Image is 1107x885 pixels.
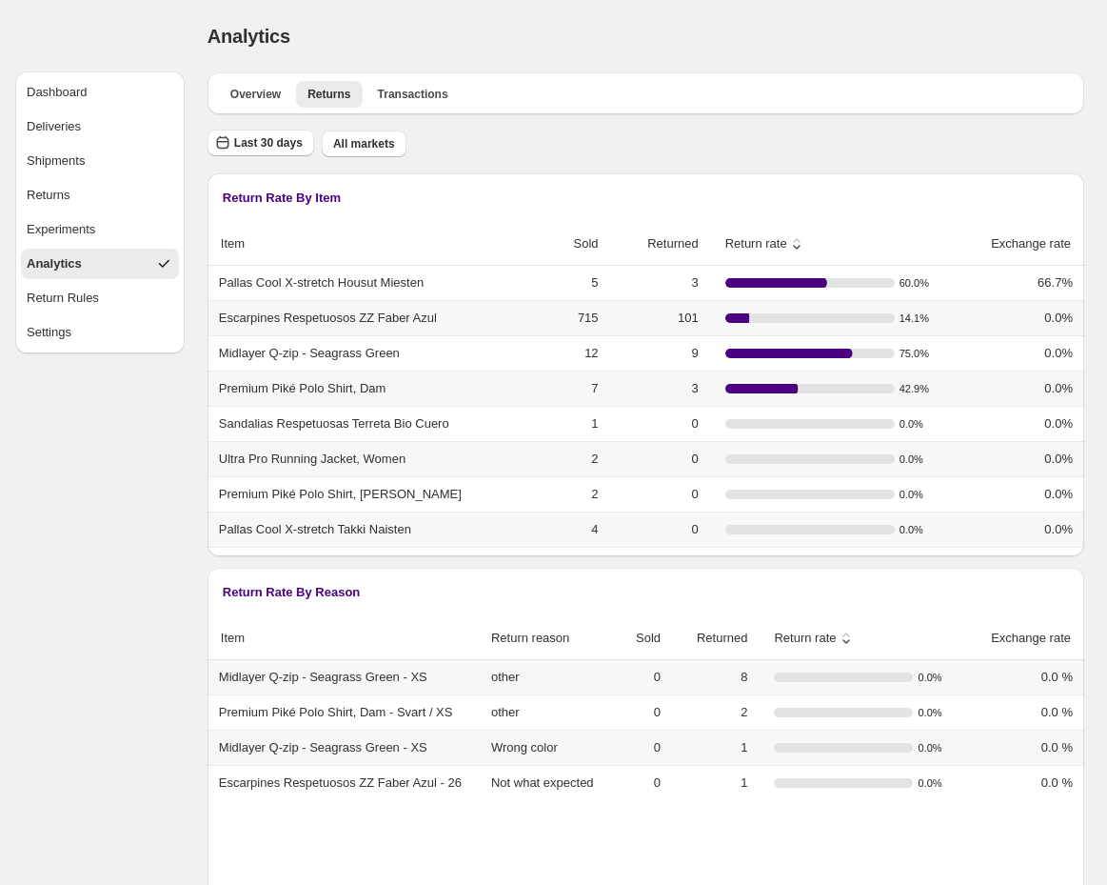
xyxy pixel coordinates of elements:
[219,774,462,793] span: Escarpines Respetuosos ZZ Faber Azul - 26
[218,620,267,656] button: Item
[223,583,1069,602] h3: Return Rate By Reason
[604,476,704,512] td: 0
[536,476,603,512] td: 2
[491,668,602,687] span: other
[604,512,704,547] td: 0
[675,620,750,656] button: Returned
[899,309,949,328] span: 14.1 %
[899,555,949,574] span: 0.0 %
[614,620,663,656] button: Sold
[491,774,602,793] span: Not what expected
[958,694,1084,730] td: 0.0 %
[604,441,704,476] td: 0
[21,214,179,245] button: Experiments
[21,146,179,176] button: Shipments
[21,180,179,211] button: Returns
[899,273,949,292] span: 60.0 %
[939,371,1084,406] td: 0.0%
[223,189,1069,208] h3: Return Rate By Item
[27,186,70,205] div: Returns
[219,668,427,687] span: Midlayer Q-zip - Seagrass Green - XS
[27,117,81,136] div: Deliveries
[21,249,179,279] button: Analytics
[918,774,967,793] span: 0.0 %
[939,441,1084,476] td: 0.0%
[208,130,314,156] button: Last 30 days
[219,555,405,574] span: [PERSON_NAME] Kenkä Naisten
[219,485,462,504] span: Premium Piké Polo Shirt, [PERSON_NAME]
[939,300,1084,335] td: 0.0%
[27,323,71,342] div: Settings
[219,273,424,292] span: Pallas Cool X-stretch Housut Miesten
[536,441,603,476] td: 2
[604,335,704,371] td: 9
[666,694,753,730] td: 2
[488,620,591,656] button: Return reason
[219,520,411,539] span: Pallas Cool X-stretch Takki Naisten
[536,406,603,441] td: 1
[322,131,406,157] button: All markets
[604,371,704,406] td: 3
[604,300,704,335] td: 101
[958,765,1084,800] td: 0.0 %
[219,309,437,328] span: Escarpines Respetuosos ZZ Faber Azul
[219,344,400,363] span: Midlayer Q-zip - Seagrass Green
[939,266,1084,300] td: 66.7%
[939,547,1084,582] td: 0.0%
[939,406,1084,441] td: 0.0%
[899,485,949,504] span: 0.0 %
[536,512,603,547] td: 4
[625,226,701,262] button: Returned
[378,87,448,102] span: Transactions
[219,703,453,722] span: Premium Piké Polo Shirt, Dam - Svart / XS
[536,371,603,406] td: 7
[918,668,967,687] span: 0.0 %
[491,703,602,722] span: other
[899,520,949,539] span: 0.0 %
[307,87,350,102] span: Returns
[219,738,427,757] span: Midlayer Q-zip - Seagrass Green - XS
[333,136,395,151] span: All markets
[604,547,704,582] td: 0
[666,730,753,765] td: 1
[536,300,603,335] td: 715
[939,335,1084,371] td: 0.0%
[552,226,602,262] button: Sold
[710,234,787,253] span: Return rate
[899,379,949,398] span: 42.9 %
[607,730,666,765] td: 0
[607,660,666,694] td: 0
[219,450,405,469] span: Ultra Pro Running Jacket, Women
[27,254,82,273] div: Analytics
[958,660,1084,694] td: 0.0 %
[918,738,967,757] span: 0.0 %
[756,620,858,656] button: sort ascending byReturn rate
[234,135,303,151] span: Last 30 days
[607,765,666,800] td: 0
[21,317,179,348] button: Settings
[899,414,949,433] span: 0.0 %
[958,730,1084,765] td: 0.0 %
[899,344,949,363] span: 75.0 %
[604,406,704,441] td: 0
[21,77,179,108] button: Dashboard
[899,450,949,469] span: 0.0 %
[918,703,967,722] span: 0.0 %
[604,266,704,300] td: 3
[27,220,95,239] div: Experiments
[219,379,386,398] span: Premium Piké Polo Shirt, Dam
[208,26,290,47] span: Analytics
[939,512,1084,547] td: 0.0%
[491,738,602,757] span: Wrong color
[969,226,1074,262] button: Exchange rate
[666,765,753,800] td: 1
[707,226,809,262] button: sort ascending byReturn rate
[607,694,666,730] td: 0
[219,414,449,433] span: Sandalias Respetuosas Terreta Bio Cuero
[536,266,603,300] td: 5
[666,660,753,694] td: 8
[218,226,267,262] button: Item
[21,111,179,142] button: Deliveries
[230,87,281,102] span: Overview
[21,283,179,313] button: Return Rules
